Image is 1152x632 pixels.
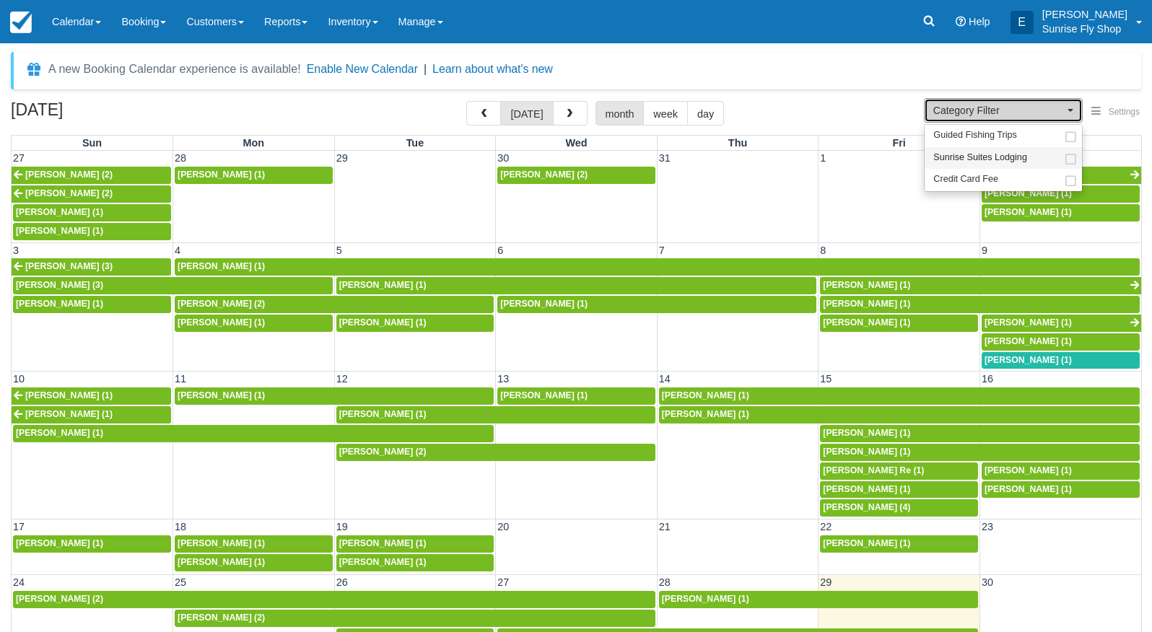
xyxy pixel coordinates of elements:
span: Sunrise Suites Lodging [933,152,1027,164]
a: [PERSON_NAME] (1) [13,296,171,313]
span: 5 [335,245,344,256]
a: [PERSON_NAME] (1) [175,315,333,332]
span: [PERSON_NAME] (1) [25,409,113,419]
button: [DATE] [500,101,553,126]
a: [PERSON_NAME] (1) [336,315,494,332]
span: [PERSON_NAME] (1) [16,207,103,217]
span: Category Filter [933,103,1064,118]
span: 16 [980,373,995,385]
a: [PERSON_NAME] (2) [336,444,655,461]
span: [PERSON_NAME] (1) [16,226,103,236]
p: Sunrise Fly Shop [1042,22,1127,36]
span: 29 [819,576,833,588]
a: [PERSON_NAME] (1) [175,554,333,571]
a: [PERSON_NAME] (1) [497,387,655,405]
a: [PERSON_NAME] (1) [13,223,171,240]
span: 30 [496,152,510,164]
span: 25 [173,576,188,588]
span: [PERSON_NAME] (2) [339,447,427,457]
span: 10 [12,373,26,385]
span: 27 [12,152,26,164]
span: 21 [658,521,672,532]
span: [PERSON_NAME] (1) [500,390,588,400]
span: [PERSON_NAME] (1) [178,170,265,180]
span: 20 [496,521,510,532]
span: 6 [496,245,505,256]
a: [PERSON_NAME] (1) [820,535,978,553]
span: [PERSON_NAME] (1) [823,538,910,548]
span: [PERSON_NAME] (1) [178,317,265,328]
div: E [1011,11,1034,34]
span: [PERSON_NAME] (2) [25,170,113,180]
a: [PERSON_NAME] (2) [497,167,655,184]
span: Credit Card Fee [933,173,998,186]
a: [PERSON_NAME] (1) [13,425,494,442]
span: [PERSON_NAME] (1) [16,538,103,548]
p: [PERSON_NAME] [1042,7,1127,22]
span: 18 [173,521,188,532]
a: [PERSON_NAME] (1) [659,387,1140,405]
a: [PERSON_NAME] (2) [175,296,494,313]
span: [PERSON_NAME] (1) [178,390,265,400]
a: [PERSON_NAME] (1) [175,258,1140,276]
span: [PERSON_NAME] (1) [985,188,1072,198]
a: [PERSON_NAME] (1) [820,444,1140,461]
span: Sun [82,137,102,149]
a: [PERSON_NAME] (1) [659,406,1140,423]
a: [PERSON_NAME] (1) [982,481,1140,499]
a: [PERSON_NAME] (1) [820,315,978,332]
span: 22 [819,521,833,532]
button: Category Filter [924,98,1083,123]
a: Learn about what's new [432,63,553,75]
span: [PERSON_NAME] (1) [662,409,749,419]
span: [PERSON_NAME] (1) [662,594,749,604]
span: [PERSON_NAME] (1) [16,299,103,309]
img: checkfront-main-nav-mini-logo.png [10,12,32,33]
span: Thu [728,137,747,149]
a: [PERSON_NAME] (3) [12,258,171,276]
a: [PERSON_NAME] (1) [13,535,171,553]
button: Enable New Calendar [307,62,418,76]
span: [PERSON_NAME] (1) [178,261,265,271]
span: [PERSON_NAME] (2) [178,613,265,623]
span: [PERSON_NAME] (2) [25,188,113,198]
a: [PERSON_NAME] (2) [12,185,171,203]
a: [PERSON_NAME] (1) [982,204,1140,221]
span: Settings [1109,107,1140,117]
span: 30 [980,576,995,588]
span: [PERSON_NAME] (1) [985,355,1072,365]
span: 9 [980,245,989,256]
span: [PERSON_NAME] Re (1) [823,465,924,475]
a: [PERSON_NAME] (3) [13,277,333,294]
span: Mon [243,137,265,149]
span: 31 [658,152,672,164]
span: [PERSON_NAME] (1) [823,484,910,494]
span: 23 [980,521,995,532]
span: 29 [335,152,349,164]
span: Help [969,16,990,27]
a: [PERSON_NAME] (4) [820,499,978,517]
a: [PERSON_NAME] (1) [982,185,1140,203]
a: [PERSON_NAME] (1) [659,591,978,608]
span: [PERSON_NAME] (4) [823,502,910,512]
span: [PERSON_NAME] (2) [500,170,588,180]
span: [PERSON_NAME] (1) [178,557,265,567]
span: [PERSON_NAME] (1) [500,299,588,309]
span: Wed [565,137,587,149]
a: [PERSON_NAME] (1) [982,333,1140,351]
span: [PERSON_NAME] (1) [823,299,910,309]
span: 11 [173,373,188,385]
a: [PERSON_NAME] (1) [175,387,494,405]
span: Tue [406,137,424,149]
span: [PERSON_NAME] (1) [662,390,749,400]
span: [PERSON_NAME] (3) [25,261,113,271]
span: 28 [173,152,188,164]
a: [PERSON_NAME] (1) [336,535,494,553]
a: [PERSON_NAME] (1) [497,296,816,313]
a: [PERSON_NAME] (1) [13,204,171,221]
span: 8 [819,245,827,256]
a: [PERSON_NAME] (2) [175,610,655,627]
span: [PERSON_NAME] (1) [985,484,1072,494]
span: [PERSON_NAME] (1) [339,317,427,328]
span: [PERSON_NAME] (1) [823,428,910,438]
